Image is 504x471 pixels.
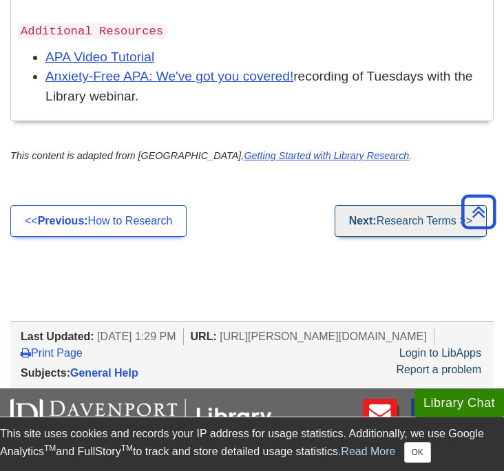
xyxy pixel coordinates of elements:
span: Subjects: [21,367,70,379]
li: recording of Tuesdays with the Library webinar. [45,67,486,107]
span: URL: [191,331,217,342]
img: DU Libraries [10,399,272,435]
a: Anxiety-Free APA: We've got you covered! [45,69,293,83]
span: [URL][PERSON_NAME][DOMAIN_NAME] [220,331,427,342]
a: Print Page [21,347,83,359]
i: Print Page [21,347,31,358]
a: Getting Started with Library Research [244,150,409,161]
sup: TM [121,443,133,453]
sup: TM [44,443,56,453]
a: Text [411,399,445,446]
a: Next:Research Terms >> [335,205,487,237]
button: Library Chat [414,389,504,417]
a: APA Video Tutorial [45,50,154,64]
strong: Previous: [38,215,88,227]
a: Login to LibApps [399,347,481,359]
a: E-mail [363,399,397,446]
a: General Help [70,367,138,379]
p: This content is adapted from [GEOGRAPHIC_DATA], . [10,149,494,164]
a: Report a problem [396,364,481,375]
a: <<Previous:How to Research [10,205,187,237]
a: Back to Top [456,202,501,221]
span: Last Updated: [21,331,94,342]
a: Read More [341,446,395,457]
code: Additional Resources [18,23,166,39]
strong: Next: [349,215,377,227]
span: [DATE] 1:29 PM [97,331,176,342]
button: Close [404,442,431,463]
